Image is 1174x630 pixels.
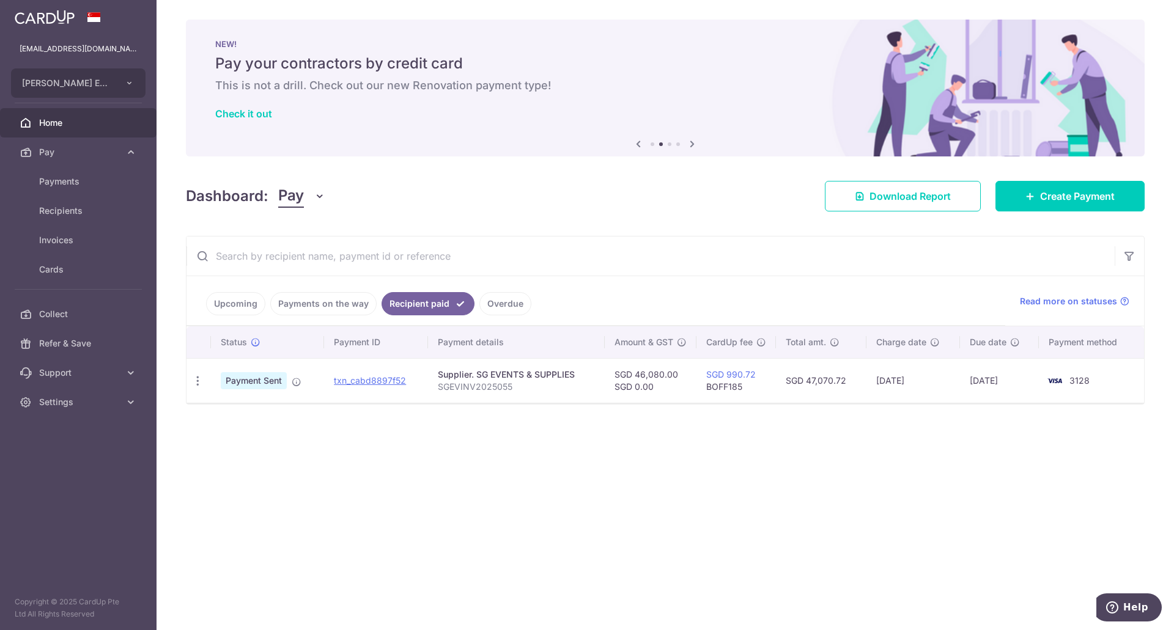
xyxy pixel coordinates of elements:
[970,336,1006,348] span: Due date
[438,381,595,393] p: SGEVINV2025055
[186,236,1115,276] input: Search by recipient name, payment id or reference
[270,292,377,315] a: Payments on the way
[39,308,120,320] span: Collect
[825,181,981,211] a: Download Report
[615,336,673,348] span: Amount & GST
[786,336,826,348] span: Total amt.
[221,336,247,348] span: Status
[39,396,120,408] span: Settings
[1069,375,1090,386] span: 3128
[39,234,120,246] span: Invoices
[382,292,474,315] a: Recipient paid
[960,358,1039,403] td: [DATE]
[39,205,120,217] span: Recipients
[605,358,696,403] td: SGD 46,080.00 SGD 0.00
[1039,326,1144,358] th: Payment method
[186,20,1145,156] img: Renovation banner
[706,336,753,348] span: CardUp fee
[215,78,1115,93] h6: This is not a drill. Check out our new Renovation payment type!
[438,368,595,381] div: Supplier. SG EVENTS & SUPPLIES
[39,367,120,379] span: Support
[215,54,1115,73] h5: Pay your contractors by credit card
[20,43,137,55] p: [EMAIL_ADDRESS][DOMAIN_NAME]
[1020,295,1117,307] span: Read more on statuses
[39,146,120,158] span: Pay
[1020,295,1129,307] a: Read more on statuses
[39,117,120,129] span: Home
[206,292,265,315] a: Upcoming
[866,358,961,403] td: [DATE]
[334,375,406,386] a: txn_cabd8897f52
[324,326,427,358] th: Payment ID
[22,77,113,89] span: [PERSON_NAME] ENGINEERING TRADING PTE. LTD.
[1096,593,1162,624] iframe: Opens a widget where you can find more information
[15,10,75,24] img: CardUp
[215,39,1115,49] p: NEW!
[876,336,926,348] span: Charge date
[869,189,951,203] span: Download Report
[215,108,272,120] a: Check it out
[1043,373,1067,388] img: Bank Card
[278,185,304,208] span: Pay
[11,68,146,98] button: [PERSON_NAME] ENGINEERING TRADING PTE. LTD.
[706,369,756,379] a: SGD 990.72
[479,292,531,315] a: Overdue
[39,175,120,188] span: Payments
[278,185,325,208] button: Pay
[39,337,120,350] span: Refer & Save
[221,372,287,389] span: Payment Sent
[776,358,866,403] td: SGD 47,070.72
[428,326,605,358] th: Payment details
[995,181,1145,211] a: Create Payment
[186,185,268,207] h4: Dashboard:
[39,263,120,276] span: Cards
[696,358,776,403] td: BOFF185
[1040,189,1115,203] span: Create Payment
